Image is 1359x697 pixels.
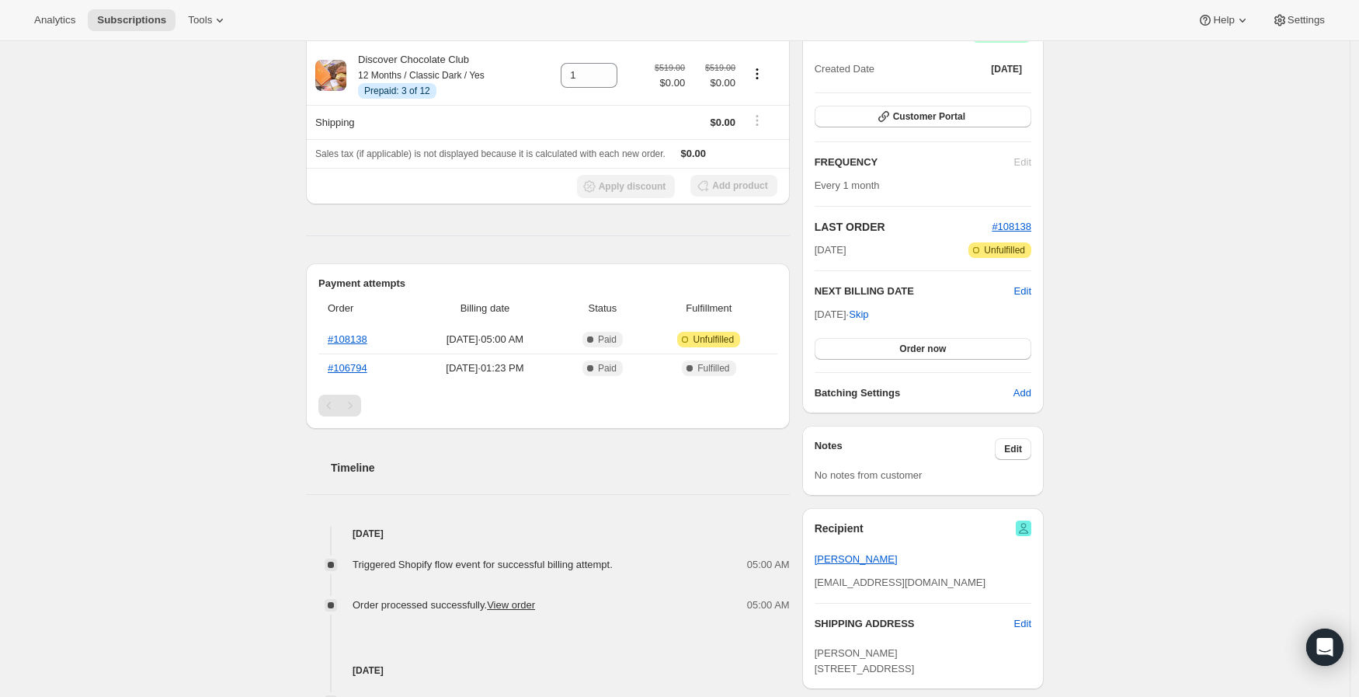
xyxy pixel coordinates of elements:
[992,219,1031,235] button: #108138
[815,61,874,77] span: Created Date
[415,301,555,316] span: Billing date
[899,343,946,355] span: Order now
[415,361,555,376] span: [DATE] · 01:23 PM
[650,301,768,316] span: Fulfillment
[697,362,729,375] span: Fulfilled
[188,14,212,26] span: Tools
[747,598,790,613] span: 05:00 AM
[992,221,1031,232] a: #108138
[1005,612,1041,636] button: Edit
[991,63,1022,75] span: [DATE]
[1188,9,1259,31] button: Help
[358,70,485,81] small: 12 Months / Classic Dark / Yes
[353,599,535,611] span: Order processed successfully.
[1004,443,1022,455] span: Edit
[88,9,176,31] button: Subscriptions
[815,553,898,565] a: [PERSON_NAME]
[318,276,777,291] h2: Payment attempts
[681,148,707,159] span: $0.00
[331,460,790,476] h2: Timeline
[815,469,923,481] span: No notes from customer
[328,362,367,374] a: #106794
[694,75,735,91] span: $0.00
[1014,616,1031,632] span: Edit
[815,155,1014,170] h2: FREQUENCY
[849,307,868,322] span: Skip
[353,559,613,570] span: Triggered Shopify flow event for successful billing attempt.
[982,58,1031,80] button: [DATE]
[25,9,85,31] button: Analytics
[1004,381,1041,406] button: Add
[306,663,790,678] h4: [DATE]
[655,75,685,91] span: $0.00
[1306,629,1343,666] div: Open Intercom Messenger
[565,301,641,316] span: Status
[1014,284,1031,299] button: Edit
[693,333,734,346] span: Unfulfilled
[415,332,555,347] span: [DATE] · 05:00 AM
[1288,14,1325,26] span: Settings
[318,291,410,326] th: Order
[306,526,790,542] h4: [DATE]
[315,148,666,159] span: Sales tax (if applicable) is not displayed because it is calculated with each new order.
[815,106,1031,127] button: Customer Portal
[839,302,878,327] button: Skip
[711,117,736,128] span: $0.00
[747,557,790,573] span: 05:00 AM
[328,333,367,345] a: #108138
[315,60,346,91] img: product img
[1263,9,1334,31] button: Settings
[815,242,846,258] span: [DATE]
[815,219,992,235] h2: LAST ORDER
[815,338,1031,360] button: Order now
[306,105,538,139] th: Shipping
[815,438,996,460] h3: Notes
[815,521,864,536] h2: Recipient
[97,14,166,26] span: Subscriptions
[815,577,985,588] span: [EMAIL_ADDRESS][DOMAIN_NAME]
[815,308,869,320] span: [DATE] ·
[815,284,1014,299] h2: NEXT BILLING DATE
[179,9,237,31] button: Tools
[745,112,770,129] button: Shipping actions
[598,362,617,375] span: Paid
[815,616,1014,632] h3: SHIPPING ADDRESS
[655,63,685,72] small: $519.00
[364,85,430,97] span: Prepaid: 3 of 12
[1213,14,1234,26] span: Help
[1013,385,1031,401] span: Add
[815,647,915,674] span: [PERSON_NAME] [STREET_ADDRESS]
[705,63,735,72] small: $519.00
[34,14,75,26] span: Analytics
[598,333,617,346] span: Paid
[318,395,777,416] nav: Pagination
[984,244,1025,256] span: Unfulfilled
[893,110,965,123] span: Customer Portal
[815,385,1013,401] h6: Batching Settings
[995,438,1031,460] button: Edit
[487,599,535,611] a: View order
[815,179,880,191] span: Every 1 month
[745,65,770,82] button: Product actions
[346,52,485,99] div: Discover Chocolate Club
